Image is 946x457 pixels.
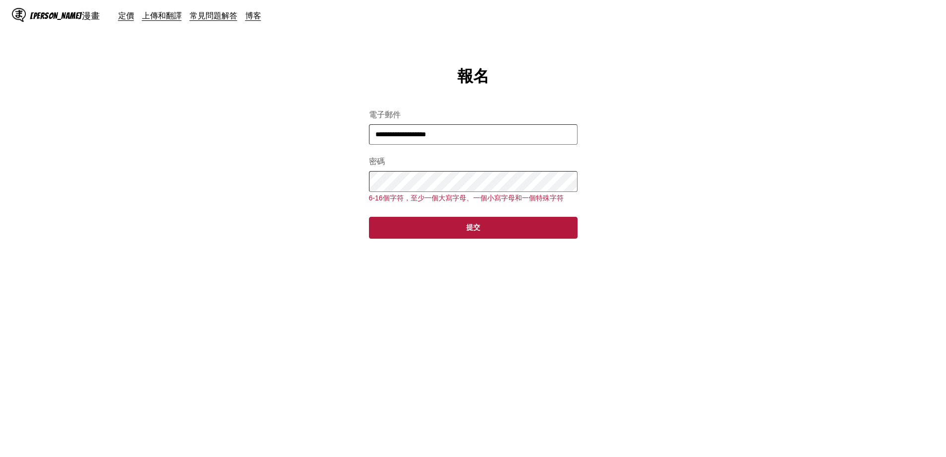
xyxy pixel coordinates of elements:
[369,110,401,119] font: 電子郵件
[142,10,182,20] a: 上傳和翻譯
[466,223,480,231] font: 提交
[30,11,100,20] font: [PERSON_NAME]漫畫
[369,194,564,202] font: 6-16個字符，至少一個大寫字母、一個小寫字母和一個特殊字符
[12,8,118,24] a: IsManga 標誌[PERSON_NAME]漫畫
[118,10,134,20] a: 定價
[369,157,385,166] font: 密碼
[457,67,489,85] font: 報名
[190,10,237,20] a: 常見問題解答
[245,10,261,20] a: 博客
[12,8,26,22] img: IsManga 標誌
[369,217,578,239] button: 提交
